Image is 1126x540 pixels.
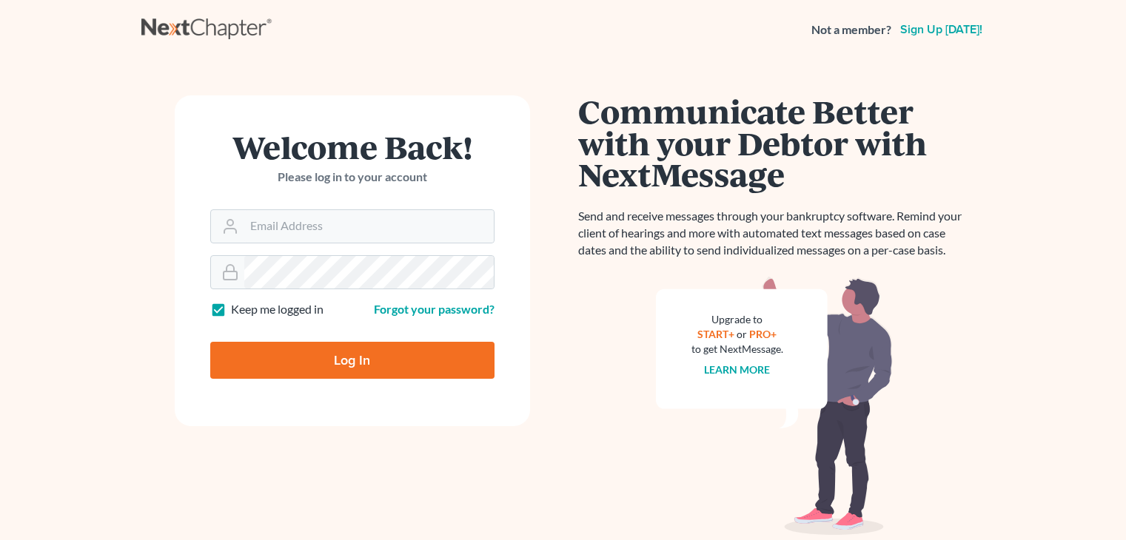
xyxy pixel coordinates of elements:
a: PRO+ [749,328,777,340]
input: Log In [210,342,495,379]
p: Send and receive messages through your bankruptcy software. Remind your client of hearings and mo... [578,208,971,259]
div: to get NextMessage. [691,342,783,357]
strong: Not a member? [811,21,891,38]
label: Keep me logged in [231,301,324,318]
a: START+ [697,328,734,340]
h1: Welcome Back! [210,131,495,163]
a: Sign up [DATE]! [897,24,985,36]
a: Forgot your password? [374,302,495,316]
p: Please log in to your account [210,169,495,186]
img: nextmessage_bg-59042aed3d76b12b5cd301f8e5b87938c9018125f34e5fa2b7a6b67550977c72.svg [656,277,893,536]
h1: Communicate Better with your Debtor with NextMessage [578,95,971,190]
a: Learn more [704,363,770,376]
span: or [737,328,747,340]
input: Email Address [244,210,494,243]
div: Upgrade to [691,312,783,327]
